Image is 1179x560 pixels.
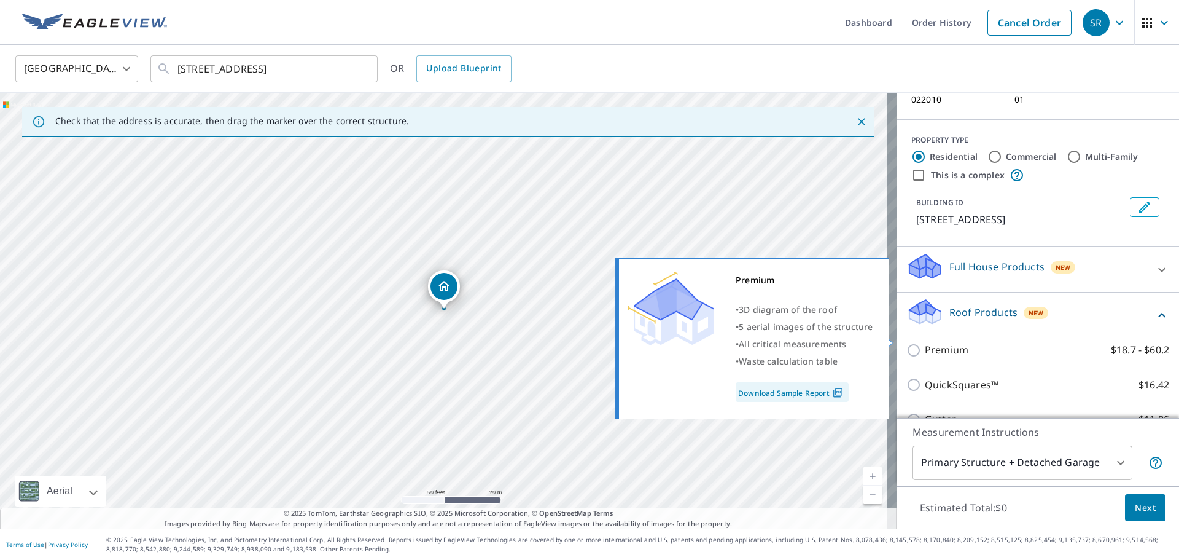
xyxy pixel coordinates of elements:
button: Next [1125,494,1165,522]
span: All critical measurements [739,338,846,350]
p: | [6,541,88,548]
a: Terms [593,508,613,518]
button: Edit building 1 [1130,197,1159,217]
span: Next [1135,500,1156,516]
p: Roof Products [949,305,1018,320]
a: Download Sample Report [736,382,849,402]
div: OR [390,55,512,82]
div: • [736,353,873,370]
div: • [736,318,873,336]
p: Check that the address is accurate, then drag the marker over the correct structure. [55,116,409,127]
label: Residential [930,151,978,163]
img: EV Logo [22,14,167,32]
label: Commercial [1006,151,1057,163]
a: Cancel Order [987,10,1072,36]
div: [GEOGRAPHIC_DATA] [15,52,138,86]
div: PROPERTY TYPE [911,135,1164,146]
input: Search by address or latitude-longitude [177,52,352,86]
p: QuickSquares™ [925,377,998,393]
a: Current Level 19, Zoom Out [863,486,882,504]
a: Current Level 19, Zoom In [863,467,882,486]
a: Upload Blueprint [416,55,511,82]
div: Roof ProductsNew [906,298,1169,333]
p: 01 [1014,95,1103,105]
span: 5 aerial images of the structure [739,321,873,333]
p: © 2025 Eagle View Technologies, Inc. and Pictometry International Corp. All Rights Reserved. Repo... [106,535,1173,554]
img: Pdf Icon [830,387,846,398]
p: $16.42 [1138,377,1169,393]
a: OpenStreetMap [539,508,591,518]
span: 3D diagram of the roof [739,304,837,315]
span: New [1029,308,1044,318]
label: Multi-Family [1085,151,1138,163]
label: This is a complex [931,169,1005,181]
p: Premium [925,342,968,358]
a: Privacy Policy [48,540,88,549]
img: Premium [628,272,714,345]
div: Aerial [43,476,76,507]
div: • [736,336,873,353]
p: Measurement Instructions [912,425,1163,440]
p: $18.7 - $60.2 [1111,342,1169,358]
div: Full House ProductsNew [906,252,1169,287]
span: © 2025 TomTom, Earthstar Geographics SIO, © 2025 Microsoft Corporation, © [284,508,613,519]
span: Upload Blueprint [426,61,501,76]
div: Premium [736,272,873,289]
span: New [1056,262,1071,272]
p: [STREET_ADDRESS] [916,212,1125,227]
p: BUILDING ID [916,197,963,208]
p: Full House Products [949,259,1045,274]
div: Primary Structure + Detached Garage [912,446,1132,480]
span: Your report will include the primary structure and a detached garage if one exists. [1148,455,1163,470]
a: Terms of Use [6,540,44,549]
span: Waste calculation table [739,355,838,367]
div: Aerial [15,476,106,507]
div: • [736,301,873,318]
p: $11.86 [1138,412,1169,427]
div: SR [1083,9,1110,36]
p: 022010 [911,95,1000,105]
p: Estimated Total: $0 [910,494,1017,521]
button: Close [854,114,870,130]
div: Dropped pin, building 1, Residential property, 1110 Park Ave Rochester, NY 14610 [428,270,460,309]
p: Gutter [925,412,956,427]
